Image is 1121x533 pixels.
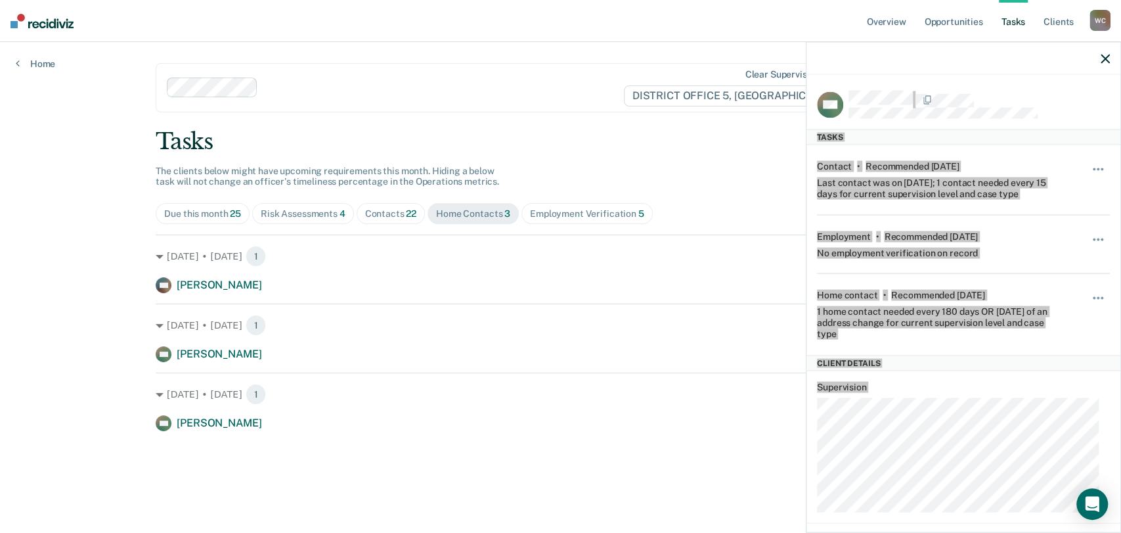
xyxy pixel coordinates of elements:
[177,417,261,429] span: [PERSON_NAME]
[164,208,241,220] div: Due this month
[817,242,978,258] div: No employment verification on record
[883,290,886,301] div: •
[406,208,416,219] span: 22
[817,301,1061,339] div: 1 home contact needed every 180 days OR [DATE] of an address change for current supervision level...
[817,381,1110,392] dt: Supervision
[624,85,860,106] span: DISTRICT OFFICE 5, [GEOGRAPHIC_DATA]
[246,246,267,267] span: 1
[891,290,984,301] div: Recommended 6 days ago
[866,161,959,172] div: Recommended 13 days ago
[230,208,241,219] span: 25
[1076,488,1108,520] div: Open Intercom Messenger
[11,14,74,28] img: Recidiviz
[817,161,852,172] div: Contact
[817,231,871,242] div: Employment
[436,208,510,220] div: Home Contacts
[16,58,55,70] a: Home
[1089,10,1110,31] div: W C
[246,384,267,405] span: 1
[156,315,965,336] div: [DATE] • [DATE]
[817,172,1061,200] div: Last contact was on [DATE]; 1 contact needed every 15 days for current supervision level and case...
[246,315,267,336] span: 1
[504,208,510,219] span: 3
[156,128,965,155] div: Tasks
[530,208,644,220] div: Employment Verification
[876,231,879,242] div: •
[156,166,499,187] span: The clients below might have upcoming requirements this month. Hiding a below task will not chang...
[365,208,417,220] div: Contacts
[156,246,965,267] div: [DATE] • [DATE]
[884,231,977,242] div: Recommended 6 days ago
[177,279,261,291] span: [PERSON_NAME]
[340,208,345,219] span: 4
[817,290,877,301] div: Home contact
[261,208,345,220] div: Risk Assessments
[156,384,965,405] div: [DATE] • [DATE]
[806,129,1120,145] div: Tasks
[177,348,261,360] span: [PERSON_NAME]
[806,355,1120,371] div: Client Details
[857,161,860,172] div: •
[745,69,856,80] div: Clear supervision officers
[638,208,644,219] span: 5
